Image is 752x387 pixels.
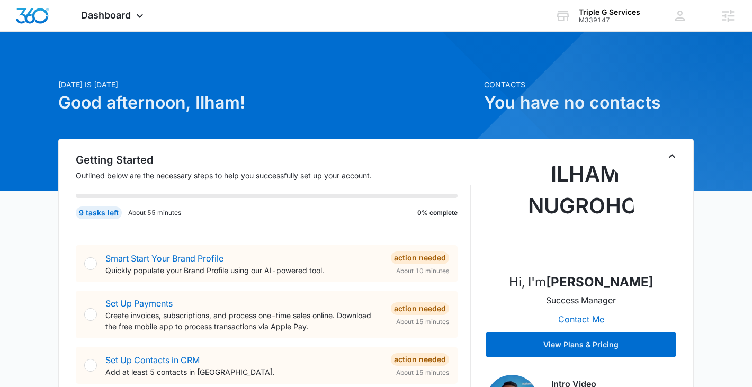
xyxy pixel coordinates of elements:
[396,266,449,276] span: About 10 minutes
[105,298,173,309] a: Set Up Payments
[105,265,382,276] p: Quickly populate your Brand Profile using our AI-powered tool.
[58,79,478,90] p: [DATE] is [DATE]
[484,79,694,90] p: Contacts
[40,62,95,69] div: Domain Overview
[484,90,694,115] h1: You have no contacts
[417,208,458,218] p: 0% complete
[579,16,640,24] div: account id
[396,317,449,327] span: About 15 minutes
[391,353,449,366] div: Action Needed
[546,274,653,290] strong: [PERSON_NAME]
[17,28,25,36] img: website_grey.svg
[396,368,449,377] span: About 15 minutes
[76,152,471,168] h2: Getting Started
[666,150,678,163] button: Toggle Collapse
[579,8,640,16] div: account name
[391,302,449,315] div: Action Needed
[117,62,178,69] div: Keywords by Traffic
[528,158,634,264] img: Ilham Nugroho
[105,355,200,365] a: Set Up Contacts in CRM
[76,170,471,181] p: Outlined below are the necessary steps to help you successfully set up your account.
[17,17,25,25] img: logo_orange.svg
[29,61,37,70] img: tab_domain_overview_orange.svg
[509,273,653,292] p: Hi, I'm
[391,251,449,264] div: Action Needed
[76,206,122,219] div: 9 tasks left
[548,307,615,332] button: Contact Me
[105,310,382,332] p: Create invoices, subscriptions, and process one-time sales online. Download the free mobile app t...
[81,10,131,21] span: Dashboard
[105,366,382,377] p: Add at least 5 contacts in [GEOGRAPHIC_DATA].
[486,332,676,357] button: View Plans & Pricing
[30,17,52,25] div: v 4.0.25
[58,90,478,115] h1: Good afternoon, Ilham!
[28,28,117,36] div: Domain: [DOMAIN_NAME]
[105,253,223,264] a: Smart Start Your Brand Profile
[105,61,114,70] img: tab_keywords_by_traffic_grey.svg
[546,294,616,307] p: Success Manager
[128,208,181,218] p: About 55 minutes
